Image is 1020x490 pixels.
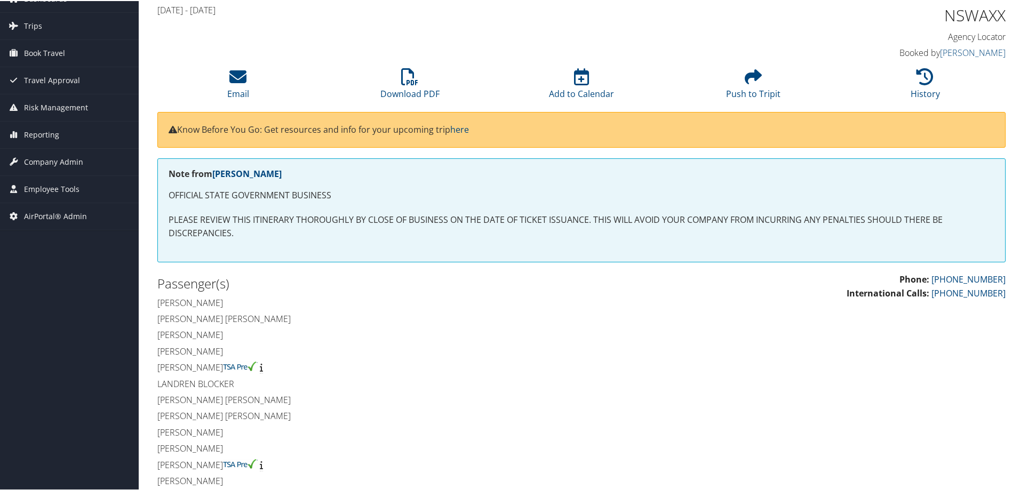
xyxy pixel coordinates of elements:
[549,73,614,99] a: Add to Calendar
[157,312,573,324] h4: [PERSON_NAME] [PERSON_NAME]
[157,3,790,15] h4: [DATE] - [DATE]
[169,122,994,136] p: Know Before You Go: Get resources and info for your upcoming trip
[157,409,573,421] h4: [PERSON_NAME] [PERSON_NAME]
[380,73,440,99] a: Download PDF
[24,12,42,38] span: Trips
[24,148,83,174] span: Company Admin
[157,274,573,292] h2: Passenger(s)
[24,93,88,120] span: Risk Management
[157,377,573,389] h4: Landren Blocker
[212,167,282,179] a: [PERSON_NAME]
[223,458,258,468] img: tsa-precheck.png
[157,425,573,437] h4: [PERSON_NAME]
[157,474,573,486] h4: [PERSON_NAME]
[940,46,1006,58] a: [PERSON_NAME]
[847,286,929,298] strong: International Calls:
[157,441,573,453] h4: [PERSON_NAME]
[806,3,1006,26] h1: NSWAXX
[911,73,940,99] a: History
[806,30,1006,42] h4: Agency Locator
[169,188,994,202] p: OFFICIAL STATE GOVERNMENT BUSINESS
[726,73,780,99] a: Push to Tripit
[157,344,573,356] h4: [PERSON_NAME]
[157,328,573,340] h4: [PERSON_NAME]
[931,286,1006,298] a: [PHONE_NUMBER]
[450,123,469,134] a: here
[806,46,1006,58] h4: Booked by
[169,212,994,239] p: PLEASE REVIEW THIS ITINERARY THOROUGHLY BY CLOSE OF BUSINESS ON THE DATE OF TICKET ISSUANCE. THIS...
[157,360,573,372] h4: [PERSON_NAME]
[157,458,573,470] h4: [PERSON_NAME]
[157,393,573,405] h4: [PERSON_NAME] [PERSON_NAME]
[227,73,249,99] a: Email
[24,175,79,202] span: Employee Tools
[24,202,87,229] span: AirPortal® Admin
[157,296,573,308] h4: [PERSON_NAME]
[931,272,1006,284] a: [PHONE_NUMBER]
[24,66,80,93] span: Travel Approval
[169,167,282,179] strong: Note from
[223,360,258,370] img: tsa-precheck.png
[24,121,59,147] span: Reporting
[24,39,65,66] span: Book Travel
[899,272,929,284] strong: Phone:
